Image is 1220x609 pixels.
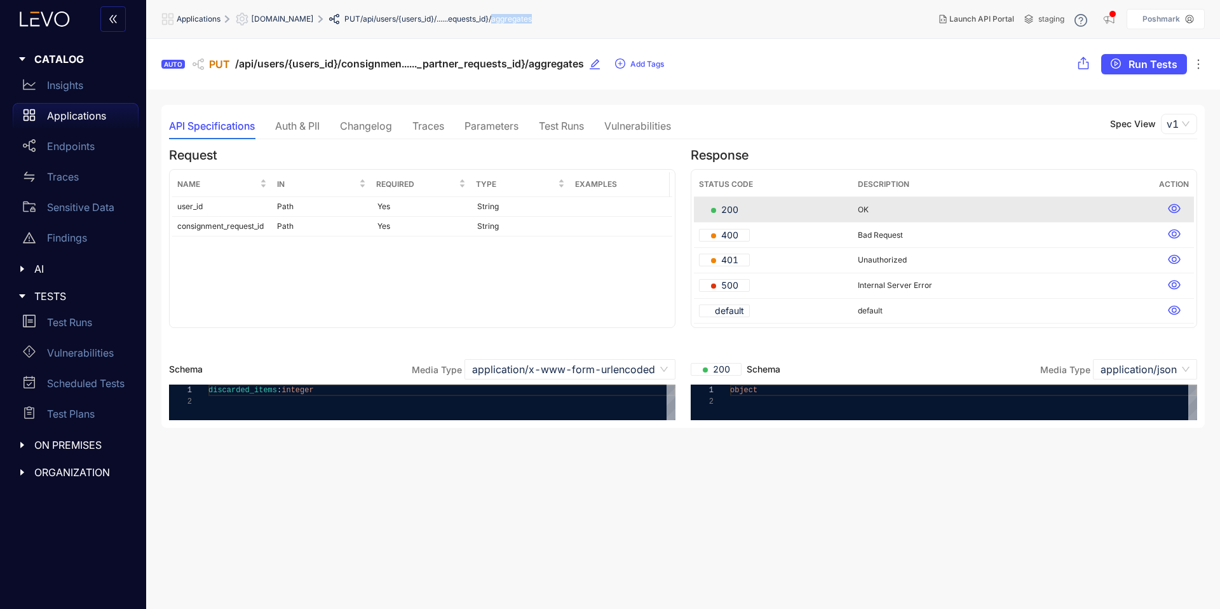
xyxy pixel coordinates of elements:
div: ON PREMISES [8,432,139,458]
span: plus-circle [615,58,625,70]
div: API Specifications [169,120,255,132]
span: TESTS [34,291,128,302]
div: Auth & PII [275,120,320,132]
textarea: Editor content;Press Alt+F1 for Accessibility Options. [208,385,209,396]
div: 1 [169,385,192,396]
a: Traces [13,164,139,195]
button: Launch API Portal [929,9,1024,29]
div: AI [8,256,139,282]
span: double-left [108,14,118,25]
span: caret-right [18,55,27,64]
td: Path [272,217,372,236]
span: /api/users/{users_id}/consignmen......_partner_requests_id}/aggregates [235,58,584,70]
p: Applications [47,110,106,121]
th: Name [172,172,272,197]
th: Examples [570,172,670,197]
span: Schema [691,363,780,376]
p: Sensitive Data [47,202,114,213]
p: Findings [47,232,87,243]
label: Media Type [412,364,462,375]
a: Findings [13,225,139,256]
div: Vulnerabilities [604,120,671,132]
span: PUT [209,58,230,70]
a: Scheduled Tests [13,371,139,401]
div: 2 [691,396,714,407]
p: Scheduled Tests [47,378,125,389]
textarea: Editor content;Press Alt+F1 for Accessibility Options. [730,385,731,396]
span: setting [236,13,251,25]
div: ORGANIZATION [8,459,139,486]
div: Traces [412,120,444,132]
a: Vulnerabilities [13,340,139,371]
span: v1 [1167,114,1191,133]
span: Schema [169,364,203,374]
th: Required [371,172,471,197]
span: In [277,177,357,191]
td: String [472,217,572,236]
div: 2 [169,396,192,407]
div: CATALOG [8,46,139,72]
button: double-left [100,6,126,32]
a: Test Plans [13,401,139,432]
button: plus-circleAdd Tags [614,54,665,74]
span: PUT [344,15,360,24]
div: Changelog [340,120,392,132]
a: Insights [13,72,139,103]
span: CATALOG [34,53,128,65]
span: [DOMAIN_NAME] [251,15,314,24]
p: Endpoints [47,140,95,152]
div: TESTS [8,283,139,310]
a: Sensitive Data [13,195,139,225]
td: consignment_request_id [172,217,272,236]
span: warning [23,231,36,244]
span: Launch API Portal [949,15,1014,24]
span: staging [1038,15,1064,24]
span: object [730,386,757,395]
td: Path [272,197,372,217]
span: ellipsis [1192,58,1205,71]
span: ORGANIZATION [34,467,128,478]
th: Action [1154,172,1194,197]
p: Traces [47,171,79,182]
span: play-circle [1111,58,1121,70]
a: Test Runs [13,310,139,340]
div: Parameters [464,120,518,132]
span: Add Tags [630,60,664,69]
p: Test Runs [47,317,92,328]
span: caret-right [18,468,27,477]
td: OK [853,197,1154,222]
p: Poshmark [1142,15,1180,24]
div: Test Runs [539,120,584,132]
span: caret-right [18,441,27,449]
span: Type [476,177,556,191]
td: default [853,299,1154,324]
span: Applications [177,15,220,24]
span: Run Tests [1128,58,1177,70]
button: edit [589,54,609,74]
td: Yes [372,197,472,217]
th: Status Code [694,172,853,197]
button: play-circleRun Tests [1101,54,1187,74]
p: Insights [47,79,83,91]
span: Name [177,177,257,191]
h4: Request [169,148,675,163]
span: 500 [711,279,738,292]
span: 400 [711,229,738,242]
td: Yes [372,217,472,236]
div: AUTO [161,60,185,69]
span: 200 [711,203,738,216]
span: integer [281,386,313,395]
th: Description [853,172,1154,197]
p: Spec View [1110,119,1156,129]
span: swap [23,170,36,183]
span: caret-right [18,292,27,301]
div: 1 [691,385,714,396]
a: Endpoints [13,133,139,164]
span: AI [34,263,128,275]
span: default [705,304,744,317]
span: /api/users/{users_id}/......equests_id}/aggregates [360,15,532,24]
p: Vulnerabilities [47,347,114,359]
td: Unauthorized [853,248,1154,273]
span: ON PREMISES [34,439,128,451]
td: Internal Server Error [853,273,1154,299]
